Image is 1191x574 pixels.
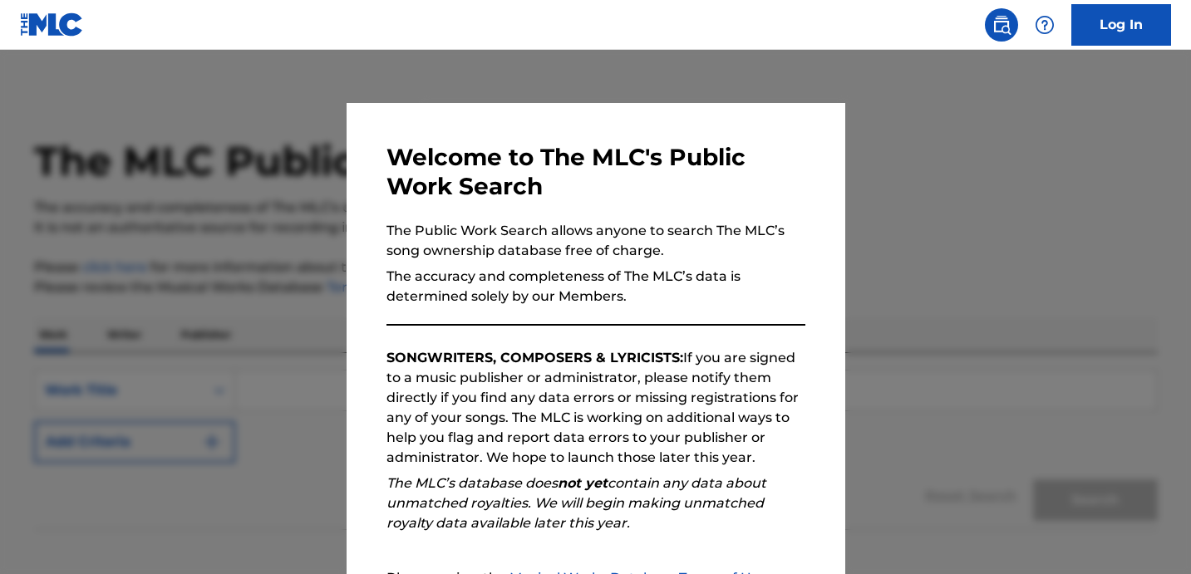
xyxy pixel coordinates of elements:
h3: Welcome to The MLC's Public Work Search [386,143,805,201]
div: Help [1028,8,1061,42]
em: The MLC’s database does contain any data about unmatched royalties. We will begin making unmatche... [386,475,766,531]
img: help [1035,15,1055,35]
strong: not yet [558,475,608,491]
iframe: Chat Widget [1108,494,1191,574]
p: The Public Work Search allows anyone to search The MLC’s song ownership database free of charge. [386,221,805,261]
a: Log In [1071,4,1171,46]
img: search [992,15,1011,35]
a: Public Search [985,8,1018,42]
strong: SONGWRITERS, COMPOSERS & LYRICISTS: [386,350,683,365]
p: The accuracy and completeness of The MLC’s data is determined solely by our Members. [386,267,805,307]
img: MLC Logo [20,12,84,37]
p: If you are signed to a music publisher or administrator, please notify them directly if you find ... [386,348,805,468]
